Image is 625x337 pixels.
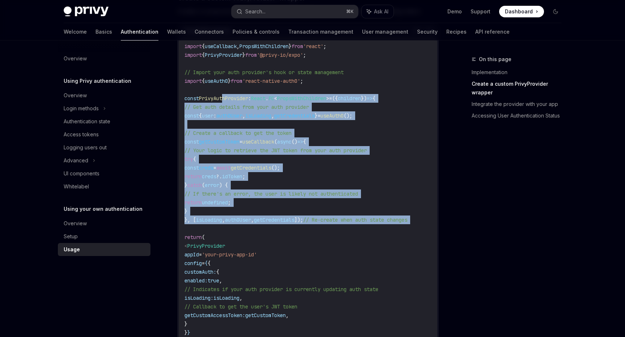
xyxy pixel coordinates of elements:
[475,23,510,40] a: API reference
[303,138,306,145] span: {
[58,128,150,141] a: Access tokens
[242,173,245,180] span: ;
[271,112,274,119] span: ,
[332,95,338,102] span: ({
[271,165,280,171] span: ();
[479,55,511,64] span: On this page
[184,217,196,223] span: }, [
[184,130,292,136] span: // Create a callback to get the token
[326,95,329,102] span: >
[184,286,378,293] span: // Indicates if your auth provider is currently updating auth state
[95,23,112,40] a: Basics
[64,245,80,254] div: Usage
[184,208,187,214] span: }
[242,52,245,58] span: }
[286,312,289,319] span: ,
[274,112,315,119] span: getCredentials
[202,260,205,266] span: =
[64,117,110,126] div: Authentication state
[202,182,205,188] span: (
[184,199,202,206] span: return
[205,43,237,50] span: useCallback
[64,143,107,152] div: Logging users out
[184,295,213,301] span: isLoading:
[64,91,87,100] div: Overview
[64,130,99,139] div: Access tokens
[233,23,280,40] a: Policies & controls
[184,52,202,58] span: import
[58,115,150,128] a: Authentication state
[202,199,228,206] span: undefined
[292,43,303,50] span: from
[202,52,205,58] span: {
[222,217,225,223] span: ,
[205,52,242,58] span: PrivyProvider
[64,54,87,63] div: Overview
[251,217,254,223] span: ,
[242,78,300,84] span: 'react-native-auth0'
[205,260,208,266] span: {
[64,205,143,213] h5: Using your own authentication
[64,104,99,113] div: Login methods
[184,165,199,171] span: const
[184,112,199,119] span: const
[202,78,205,84] span: {
[184,173,202,180] span: return
[64,219,87,228] div: Overview
[237,43,239,50] span: ,
[199,112,202,119] span: {
[346,9,354,14] span: ⌘ K
[58,89,150,102] a: Overview
[222,173,242,180] span: idToken
[187,243,225,249] span: PrivyProvider
[213,112,216,119] span: :
[184,69,344,76] span: // Import your auth provider's hook or state management
[251,95,265,102] span: React
[208,277,219,284] span: true
[417,23,438,40] a: Security
[184,269,216,275] span: customAuth:
[374,8,388,15] span: Ask AI
[202,234,205,240] span: (
[231,165,271,171] span: getCredentials
[216,112,242,119] span: auth0User
[265,95,268,102] span: .
[245,7,265,16] div: Search...
[205,78,228,84] span: useAuth0
[303,217,407,223] span: // Re-create when auth state changes
[361,95,367,102] span: })
[195,23,224,40] a: Connectors
[505,8,533,15] span: Dashboard
[219,277,222,284] span: ,
[58,167,150,180] a: UI components
[367,95,373,102] span: =>
[362,23,408,40] a: User management
[58,141,150,154] a: Logging users out
[64,23,87,40] a: Welcome
[199,138,239,145] span: getCustomToken
[184,43,202,50] span: import
[64,77,131,85] h5: Using Privy authentication
[294,217,303,223] span: ]);
[199,165,213,171] span: creds
[329,95,332,102] span: =
[289,43,292,50] span: }
[184,182,187,188] span: }
[184,104,309,110] span: // Get auth details from your auth provider
[471,8,490,15] a: Support
[202,43,205,50] span: {
[362,5,394,18] button: Ask AI
[202,112,213,119] span: user
[499,6,544,17] a: Dashboard
[245,312,286,319] span: getCustomToken
[257,52,303,58] span: '@privy-io/expo'
[216,173,222,180] span: ?.
[300,78,303,84] span: ;
[344,112,352,119] span: ();
[231,78,242,84] span: from
[447,8,462,15] a: Demo
[196,217,222,223] span: isLoading
[245,52,257,58] span: from
[242,138,274,145] span: useCallback
[184,95,199,102] span: const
